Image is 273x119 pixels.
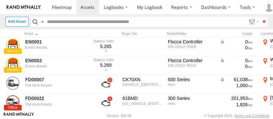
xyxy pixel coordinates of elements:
div: 5.265 [94,39,118,53]
div: 1,050 [220,83,253,88]
div: 201,953 [220,95,253,101]
div: Data from Vehicle CANbus [220,77,253,83]
div: S/N 22012-70019 [168,63,215,67]
div: Flocca Controller [168,58,215,63]
div: JHDFG8JPMXXX10062 [123,83,163,86]
a: View Asset with Fault/s [94,95,118,111]
div: 61BMD [123,95,163,101]
a: View Asset Details [6,58,19,71]
label: Search Query [39,17,45,26]
label: Search Filter Options [246,17,260,26]
a: FD00022 [25,95,89,101]
div: undefined [25,45,89,49]
div: undefined [25,83,89,87]
label: Create New Asset [5,17,29,26]
div: JHHTCS3HX0K003815 [123,102,163,106]
div: undefined [25,64,89,68]
a: EN0003 [25,58,89,63]
div: undefined [25,102,89,106]
div: Data from Vehicle CANbus [220,58,253,63]
div: CK70XN [123,77,163,83]
div: Version: 306.00 [106,114,131,118]
div: Rego./Vin [122,31,164,36]
div: © Copyright 2025 - [204,114,269,118]
a: View Asset Details [6,77,19,90]
div: 0 [220,63,253,69]
div: 1,826 [220,102,253,107]
a: Terms and Conditions [235,114,269,118]
div: 5.269 [94,58,118,72]
a: FD00007 [25,77,89,83]
img: rand-logo.svg [7,5,41,10]
a: EN0001 [25,39,89,45]
a: View Asset with Fault/s [94,77,118,92]
div: S/N 22012-70008 [168,45,215,49]
div: Flocca Controller [168,39,215,45]
a: View Asset Details [6,95,19,108]
div: Model/Make [167,31,216,36]
div: Usage [219,31,258,36]
a: Visit our Website [4,112,34,119]
div: 300 Series [168,95,215,101]
div: Hino [168,83,215,86]
div: Hino [168,102,215,106]
div: 500 Series [168,77,215,83]
div: Data from Vehicle CANbus [220,39,253,45]
div: 0 [220,45,253,51]
a: View Asset Details [6,39,19,52]
div: Click to Sort [24,31,90,36]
